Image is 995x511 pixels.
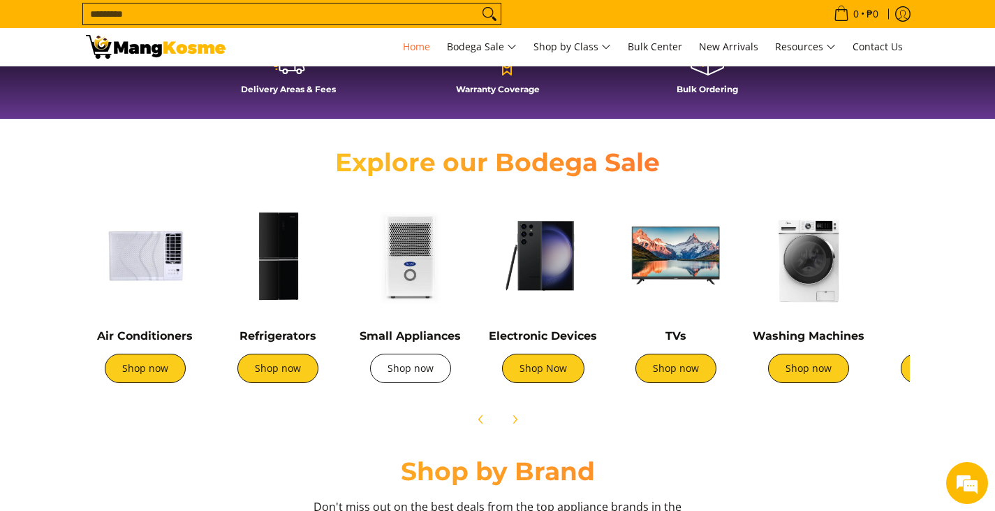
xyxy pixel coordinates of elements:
a: Bodega Sale [440,28,524,66]
img: Mang Kosme: Your Home Appliances Warehouse Sale Partner! [86,35,226,59]
a: Shop now [635,354,716,383]
a: Electronic Devices [489,329,597,343]
a: Shop Now [502,354,584,383]
h2: Shop by Brand [86,456,910,487]
a: Delivery Areas & Fees [191,41,386,105]
span: Resources [775,38,836,56]
a: Shop now [901,354,982,383]
a: Bulk Ordering [610,41,805,105]
h2: Explore our Bodega Sale [295,147,700,178]
img: Small Appliances [351,196,470,315]
a: Shop by Class [526,28,618,66]
a: Refrigerators [239,329,316,343]
span: New Arrivals [699,40,758,53]
span: Shop by Class [533,38,611,56]
a: Shop now [237,354,318,383]
a: Bulk Center [621,28,689,66]
h4: Bulk Ordering [610,84,805,94]
span: 0 [851,9,861,19]
span: Contact Us [853,40,903,53]
button: Next [499,404,530,435]
span: Home [403,40,430,53]
nav: Main Menu [239,28,910,66]
a: Shop now [105,354,186,383]
span: ₱0 [864,9,880,19]
a: New Arrivals [692,28,765,66]
a: Contact Us [846,28,910,66]
span: • [830,6,883,22]
span: Bodega Sale [447,38,517,56]
a: Warranty Coverage [400,41,596,105]
button: Previous [466,404,496,435]
img: Air Conditioners [86,196,205,315]
a: Air Conditioners [97,329,193,343]
span: Bulk Center [628,40,682,53]
a: Home [396,28,437,66]
a: Small Appliances [360,329,461,343]
h4: Delivery Areas & Fees [191,84,386,94]
a: Resources [768,28,843,66]
img: Refrigerators [219,196,337,315]
a: Shop now [768,354,849,383]
h4: Warranty Coverage [400,84,596,94]
img: Electronic Devices [484,196,603,315]
a: TVs [665,329,686,343]
button: Search [478,3,501,24]
a: Shop now [370,354,451,383]
a: Washing Machines [753,329,864,343]
img: Washing Machines [749,196,868,315]
img: TVs [617,196,735,315]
